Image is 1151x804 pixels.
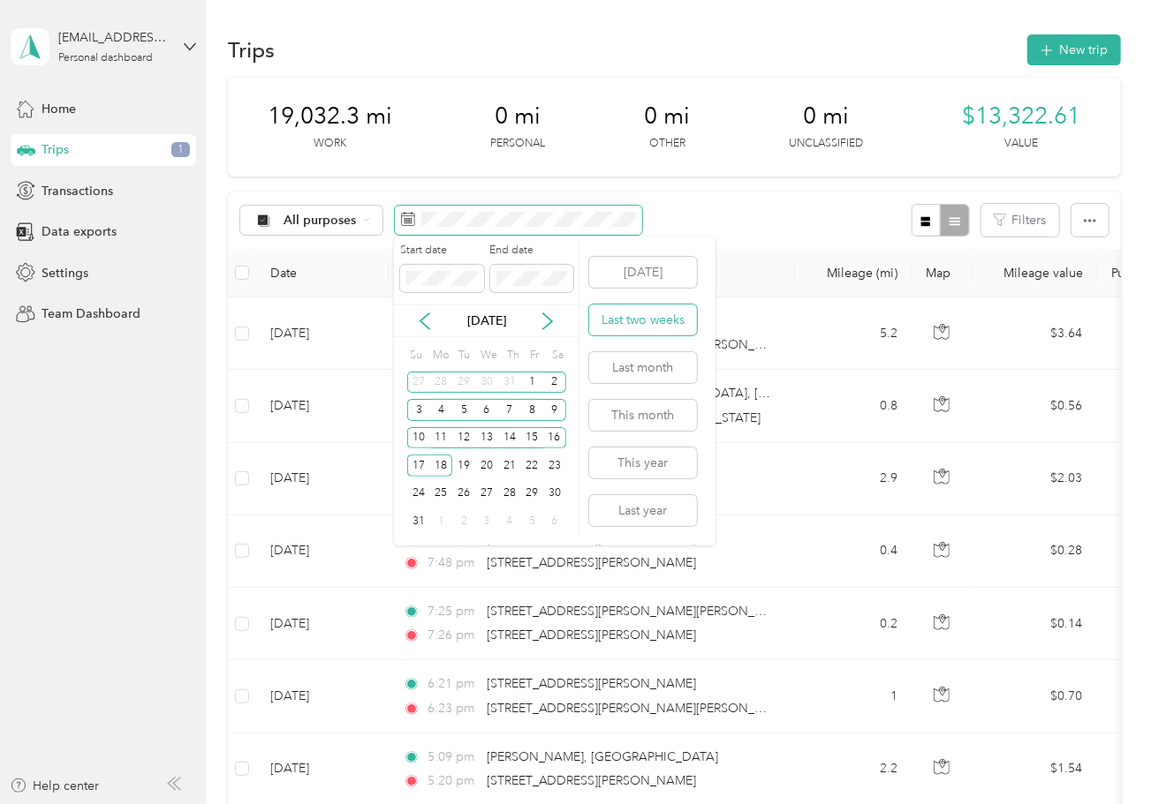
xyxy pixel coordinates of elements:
[475,427,498,449] div: 13
[428,602,479,621] span: 7:25 pm
[430,343,450,368] div: Mo
[400,243,483,259] label: Start date
[314,136,346,152] p: Work
[973,515,1097,588] td: $0.28
[498,483,521,505] div: 28
[256,515,389,588] td: [DATE]
[256,588,389,660] td: [DATE]
[228,41,275,59] h1: Trips
[487,701,795,716] span: [STREET_ADDRESS][PERSON_NAME][PERSON_NAME]
[498,455,521,477] div: 21
[973,370,1097,442] td: $0.56
[981,204,1059,237] button: Filters
[455,343,472,368] div: Tu
[487,773,697,788] span: [STREET_ADDRESS][PERSON_NAME]
[475,455,498,477] div: 20
[428,553,479,573] span: 7:48 pm
[256,249,389,297] th: Date
[543,399,566,421] div: 9
[428,626,479,645] span: 7:26 pm
[42,182,113,200] span: Transactions
[256,660,389,733] td: [DATE]
[42,100,76,118] span: Home
[407,343,424,368] div: Su
[795,249,912,297] th: Mileage (mi)
[475,372,498,394] div: 30
[42,222,117,241] span: Data exports
[795,588,912,660] td: 0.2
[452,510,475,532] div: 2
[430,483,453,505] div: 25
[490,243,573,259] label: End date
[549,343,566,368] div: Sa
[589,495,697,526] button: Last year
[526,343,543,368] div: Fr
[521,372,544,394] div: 1
[452,399,475,421] div: 5
[1005,136,1039,152] p: Value
[452,427,475,449] div: 12
[487,531,697,546] span: [STREET_ADDRESS][PERSON_NAME]
[498,510,521,532] div: 4
[407,427,430,449] div: 10
[589,352,697,383] button: Last month
[795,515,912,588] td: 0.4
[543,372,566,394] div: 2
[430,510,453,532] div: 1
[795,297,912,370] td: 5.2
[487,555,697,570] span: [STREET_ADDRESS][PERSON_NAME]
[407,455,430,477] div: 17
[912,249,973,297] th: Map
[284,214,357,227] span: All purposes
[487,604,795,619] span: [STREET_ADDRESS][PERSON_NAME][PERSON_NAME]
[407,399,430,421] div: 3
[543,427,566,449] div: 16
[407,483,430,505] div: 24
[430,372,453,394] div: 28
[498,372,521,394] div: 31
[42,304,140,323] span: Team Dashboard
[10,777,100,795] div: Help center
[521,427,544,449] div: 15
[973,588,1097,660] td: $0.14
[452,372,475,394] div: 29
[973,249,1097,297] th: Mileage value
[521,510,544,532] div: 5
[589,447,697,478] button: This year
[171,142,190,158] span: 1
[430,399,453,421] div: 4
[430,427,453,449] div: 11
[407,510,430,532] div: 31
[428,771,479,791] span: 5:20 pm
[804,102,850,131] span: 0 mi
[973,443,1097,515] td: $2.03
[543,510,566,532] div: 6
[649,136,685,152] p: Other
[589,257,697,288] button: [DATE]
[543,455,566,477] div: 23
[256,370,389,442] td: [DATE]
[389,249,795,297] th: Locations
[428,674,479,694] span: 6:21 pm
[521,483,544,505] div: 29
[1027,34,1121,65] button: New trip
[256,297,389,370] td: [DATE]
[589,400,697,431] button: This month
[428,699,479,718] span: 6:23 pm
[487,627,697,642] span: [STREET_ADDRESS][PERSON_NAME]
[496,102,541,131] span: 0 mi
[795,443,912,515] td: 2.9
[521,399,544,421] div: 8
[42,140,69,159] span: Trips
[42,264,88,282] span: Settings
[450,312,524,330] p: [DATE]
[498,427,521,449] div: 14
[973,297,1097,370] td: $3.64
[58,28,169,47] div: [EMAIL_ADDRESS][DOMAIN_NAME]
[487,749,719,764] span: [PERSON_NAME], [GEOGRAPHIC_DATA]
[589,304,697,335] button: Last two weeks
[1052,705,1151,804] iframe: Everlance-gr Chat Button Frame
[543,483,566,505] div: 30
[645,102,691,131] span: 0 mi
[452,483,475,505] div: 26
